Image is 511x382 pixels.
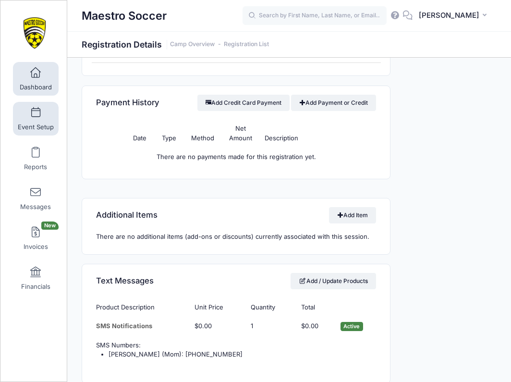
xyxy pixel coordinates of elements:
[222,120,260,148] th: Net Amount
[13,182,59,215] a: Messages
[296,298,336,317] th: Total
[170,41,215,48] a: Camp Overview
[109,350,376,359] li: [PERSON_NAME] (Mom): [PHONE_NUMBER]
[413,5,497,27] button: [PERSON_NAME]
[13,261,59,295] a: Financials
[291,95,376,111] a: Add Payment or Credit
[96,268,154,295] h4: Text Messages
[13,222,59,255] a: InvoicesNew
[82,232,390,254] div: There are no additional items (add-ons or discounts) currently associated with this session.
[251,321,265,331] div: Click Pencil to edit...
[243,6,387,25] input: Search by First Name, Last Name, or Email...
[13,142,59,175] a: Reports
[24,163,47,171] span: Reports
[0,10,68,56] a: Maestro Soccer
[260,120,347,148] th: Description
[183,120,221,148] th: Method
[24,243,48,251] span: Invoices
[21,283,50,291] span: Financials
[96,202,158,229] h4: Additional Items
[13,62,59,96] a: Dashboard
[96,89,159,116] h4: Payment History
[296,317,336,336] td: $0.00
[246,298,296,317] th: Quantity
[224,41,269,48] a: Registration List
[82,5,167,27] h1: Maestro Soccer
[96,317,190,336] td: SMS Notifications
[13,102,59,136] a: Event Setup
[125,120,154,148] th: Date
[96,148,376,166] td: There are no payments made for this registration yet.
[96,298,190,317] th: Product Description
[96,336,376,370] td: SMS Numbers:
[82,39,269,49] h1: Registration Details
[20,83,52,91] span: Dashboard
[329,207,376,223] a: Add Item
[419,10,479,21] span: [PERSON_NAME]
[41,222,59,230] span: New
[197,95,290,111] button: Add Credit Card Payment
[18,123,54,131] span: Event Setup
[20,203,51,211] span: Messages
[190,317,246,336] td: $0.00
[16,15,52,51] img: Maestro Soccer
[341,322,363,331] span: Active
[190,298,246,317] th: Unit Price
[291,273,376,289] a: Add / Update Products
[154,120,183,148] th: Type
